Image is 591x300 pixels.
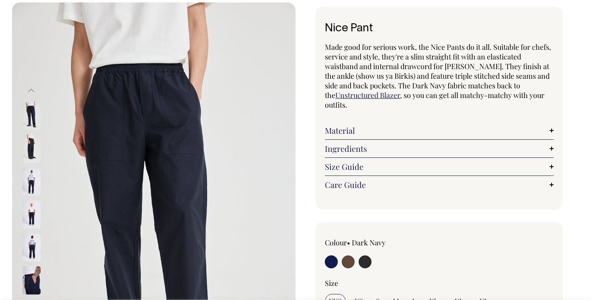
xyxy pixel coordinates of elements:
[23,168,41,196] img: dark-navy
[325,126,554,135] a: Material
[23,102,41,130] img: dark-navy
[23,135,41,163] img: dark-navy
[325,42,551,100] span: Made good for serious work, the Nice Pants do it all. Suitable for chefs, service and style, they...
[23,267,41,295] img: dark-navy
[325,180,554,190] a: Care Guide
[325,162,554,171] a: Size Guide
[25,82,37,100] button: Previous
[325,278,554,288] div: Size
[23,201,41,229] img: dark-navy
[325,22,554,35] h1: Nice Pant
[325,144,554,153] a: Ingredients
[352,238,386,247] label: Dark Navy
[325,238,417,247] div: Colour
[23,234,41,262] img: dark-navy
[335,90,400,100] a: Unstructured Blazer
[347,238,350,247] span: •
[325,90,544,110] span: , so you can get all matchy-matchy with your outfits.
